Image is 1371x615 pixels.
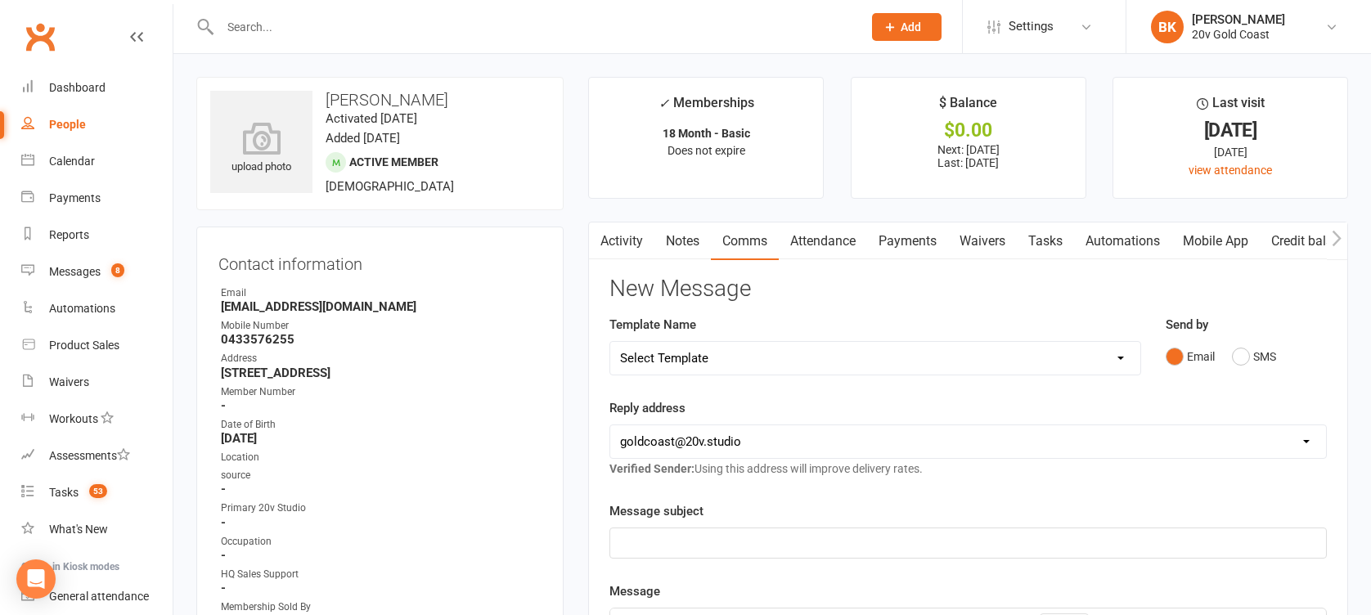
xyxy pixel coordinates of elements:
div: upload photo [210,122,312,176]
a: Product Sales [21,327,173,364]
strong: - [221,581,542,595]
label: Reply address [609,398,685,418]
a: Waivers [948,222,1017,260]
div: $ Balance [939,92,997,122]
div: BK [1151,11,1184,43]
div: Open Intercom Messenger [16,559,56,599]
strong: [STREET_ADDRESS] [221,366,542,380]
h3: New Message [609,276,1327,302]
strong: [EMAIL_ADDRESS][DOMAIN_NAME] [221,299,542,314]
a: Clubworx [20,16,61,57]
h3: Contact information [218,249,542,273]
button: SMS [1232,341,1276,372]
span: 53 [89,484,107,498]
div: Mobile Number [221,318,542,334]
a: Messages 8 [21,254,173,290]
span: Add [901,20,921,34]
strong: 0433576255 [221,332,542,347]
button: Add [872,13,942,41]
div: Dashboard [49,81,106,94]
a: Payments [867,222,948,260]
a: Comms [711,222,779,260]
span: Does not expire [668,144,745,157]
div: Automations [49,302,115,315]
a: Tasks [1017,222,1074,260]
strong: - [221,482,542,496]
i: ✓ [659,96,669,111]
strong: 18 Month - Basic [663,127,750,140]
label: Send by [1166,315,1208,334]
time: Activated [DATE] [326,111,417,126]
a: Credit balance [1260,222,1365,260]
div: [DATE] [1128,143,1333,161]
a: General attendance kiosk mode [21,578,173,615]
div: Primary 20v Studio [221,501,542,516]
div: [DATE] [1128,122,1333,139]
div: People [49,118,86,131]
a: view attendance [1189,164,1272,177]
span: Using this address will improve delivery rates. [609,462,923,475]
div: $0.00 [866,122,1071,139]
div: What's New [49,523,108,536]
label: Message subject [609,501,703,521]
div: Email [221,285,542,301]
a: Automations [21,290,173,327]
div: Tasks [49,486,79,499]
div: Memberships [659,92,754,123]
span: 8 [111,263,124,277]
a: Notes [654,222,711,260]
a: Waivers [21,364,173,401]
label: Message [609,581,660,601]
div: Messages [49,265,101,278]
a: Automations [1074,222,1171,260]
a: Tasks 53 [21,474,173,511]
time: Added [DATE] [326,131,400,146]
span: [DEMOGRAPHIC_DATA] [326,179,454,194]
strong: - [221,515,542,530]
div: Product Sales [49,339,119,352]
strong: Verified Sender: [609,462,694,475]
a: What's New [21,511,173,548]
div: Payments [49,191,101,204]
div: source [221,468,542,483]
strong: [DATE] [221,431,542,446]
div: [PERSON_NAME] [1192,12,1285,27]
a: People [21,106,173,143]
div: General attendance [49,590,149,603]
strong: - [221,548,542,563]
span: Settings [1009,8,1054,45]
div: Address [221,351,542,366]
a: Workouts [21,401,173,438]
button: Email [1166,341,1215,372]
div: Membership Sold By [221,599,542,615]
a: Dashboard [21,70,173,106]
a: Attendance [779,222,867,260]
a: Payments [21,180,173,217]
div: Occupation [221,534,542,550]
div: Waivers [49,375,89,388]
a: Mobile App [1171,222,1260,260]
div: Member Number [221,384,542,400]
a: Reports [21,217,173,254]
span: Active member [349,155,438,168]
div: Workouts [49,412,98,425]
div: HQ Sales Support [221,567,542,582]
div: 20v Gold Coast [1192,27,1285,42]
p: Next: [DATE] Last: [DATE] [866,143,1071,169]
div: Last visit [1197,92,1265,122]
a: Assessments [21,438,173,474]
div: Assessments [49,449,130,462]
a: Calendar [21,143,173,180]
div: Reports [49,228,89,241]
strong: - [221,398,542,413]
div: Calendar [49,155,95,168]
a: Activity [589,222,654,260]
div: Date of Birth [221,417,542,433]
input: Search... [215,16,851,38]
label: Template Name [609,315,696,334]
div: Location [221,450,542,465]
h3: [PERSON_NAME] [210,91,550,109]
